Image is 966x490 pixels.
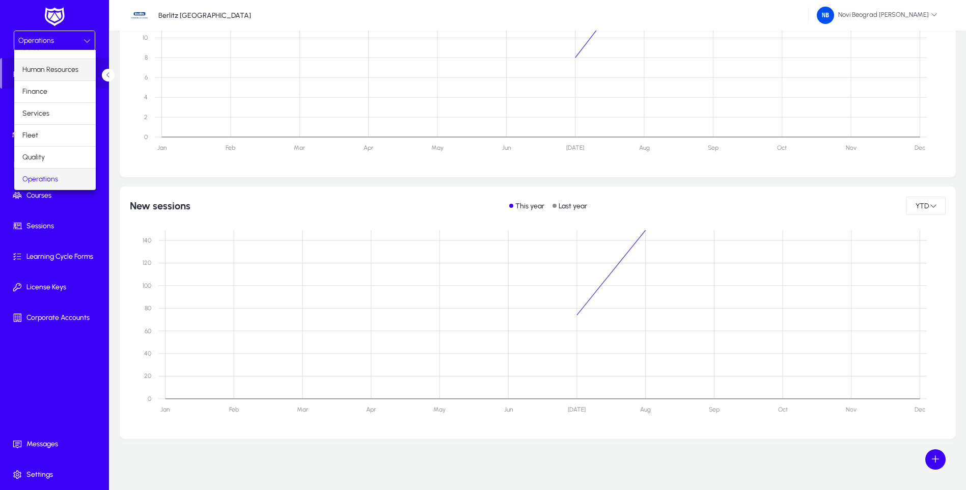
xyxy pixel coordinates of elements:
span: Operations [22,173,58,185]
span: Finance [22,86,47,98]
span: Services [22,107,49,120]
span: Quality [22,151,45,164]
span: Human Resources [22,64,78,76]
span: Fleet [22,129,38,142]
